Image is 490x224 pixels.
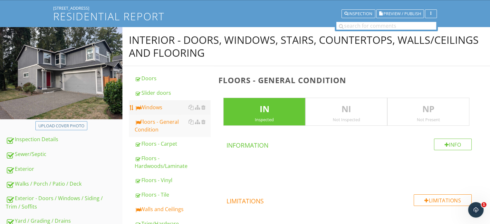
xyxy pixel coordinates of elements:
[6,135,122,144] div: Inspection Details
[135,176,210,184] div: Floors - Vinyl
[306,103,387,116] p: NI
[135,89,210,97] div: Slider doors
[6,150,122,159] div: Sewer/Septic
[226,194,472,205] h4: Limitations
[341,9,375,18] button: Inspection
[135,103,210,111] div: Windows
[376,9,424,18] button: Preview / Publish
[481,202,486,207] span: 1
[341,10,375,16] a: Inspection
[336,22,436,30] input: search for comments
[53,11,437,22] h1: Residential Report
[135,191,210,199] div: Floors - Tile
[6,165,122,173] div: Exterior
[129,34,484,59] div: Interior - Doors, Windows, Stairs, Countertops, Walls/Ceilings and Flooring
[218,76,480,84] h3: Floors - General Condition
[344,12,372,16] div: Inspection
[135,140,210,148] div: Floors - Carpet
[135,118,210,133] div: Floors - General Condition
[135,154,210,170] div: Floors - Hardwoods/Laminate
[53,5,437,11] div: [STREET_ADDRESS]
[383,12,421,16] span: Preview / Publish
[135,205,210,213] div: Walls and Ceilings
[388,103,469,116] p: NP
[135,74,210,82] div: Doors
[388,117,469,122] div: Not Present
[306,117,387,122] div: Not Inspected
[414,194,472,206] div: Limitations
[6,180,122,188] div: Walks / Porch / Patio / Deck
[468,202,484,218] iframe: Intercom live chat
[376,10,424,16] a: Preview / Publish
[224,117,305,122] div: Inspected
[224,103,305,116] p: IN
[35,121,87,130] button: Upload cover photo
[38,123,84,129] div: Upload cover photo
[226,139,472,150] h4: Information
[6,194,122,210] div: Exterior - Doors / Windows / Siding / Trim / Soffits
[434,139,472,150] div: Info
